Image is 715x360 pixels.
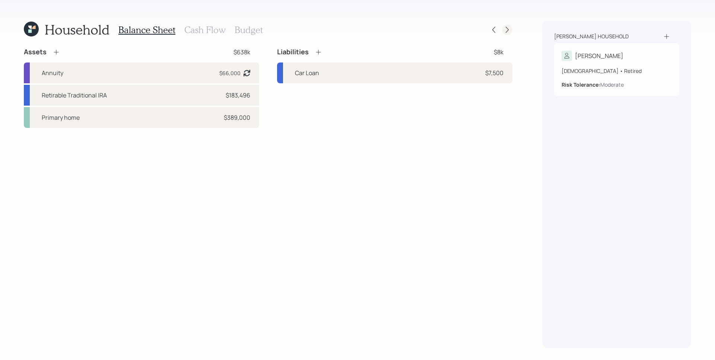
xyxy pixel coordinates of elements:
div: Moderate [600,81,624,89]
h3: Cash Flow [184,25,226,35]
h1: Household [45,22,109,38]
div: [PERSON_NAME] [575,51,623,60]
div: Primary home [42,113,80,122]
div: $8k [494,48,503,57]
div: $638k [233,48,250,57]
div: $183,496 [226,91,250,100]
div: [DEMOGRAPHIC_DATA] • Retired [562,67,672,75]
div: $66,000 [219,69,241,77]
div: Annuity [42,68,63,77]
div: $7,500 [485,68,503,77]
h4: Liabilities [277,48,309,56]
div: Car Loan [295,68,319,77]
b: Risk Tolerance: [562,81,600,88]
h3: Balance Sheet [118,25,175,35]
div: [PERSON_NAME] household [554,33,629,40]
h3: Budget [235,25,263,35]
div: $389,000 [224,113,250,122]
div: Retirable Traditional IRA [42,91,107,100]
h4: Assets [24,48,47,56]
